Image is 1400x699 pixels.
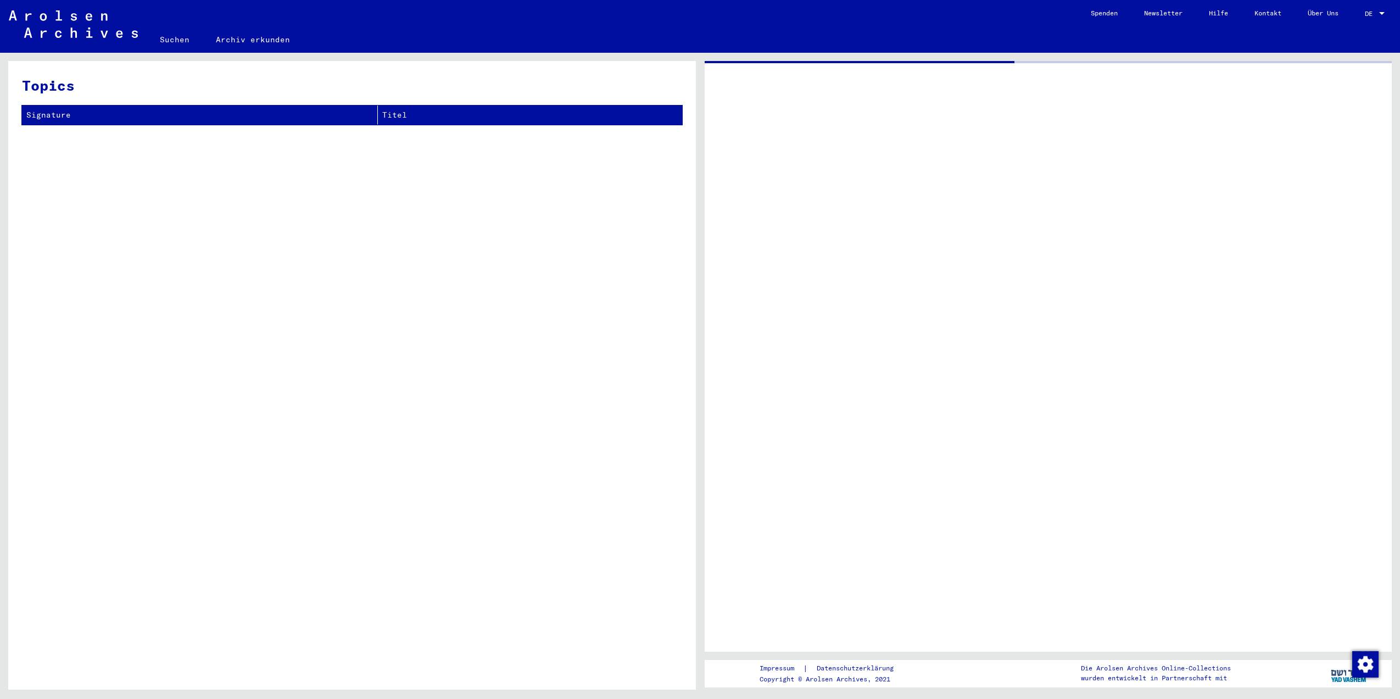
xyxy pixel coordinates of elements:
[147,26,203,53] a: Suchen
[760,663,907,674] div: |
[22,75,682,96] h3: Topics
[1329,659,1370,687] img: yv_logo.png
[760,674,907,684] p: Copyright © Arolsen Archives, 2021
[203,26,303,53] a: Archiv erkunden
[760,663,803,674] a: Impressum
[1081,673,1231,683] p: wurden entwickelt in Partnerschaft mit
[9,10,138,38] img: Arolsen_neg.svg
[1365,10,1377,18] span: DE
[378,106,682,125] th: Titel
[1081,663,1231,673] p: Die Arolsen Archives Online-Collections
[22,106,378,125] th: Signature
[1352,651,1379,678] img: Zustimmung ändern
[808,663,907,674] a: Datenschutzerklärung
